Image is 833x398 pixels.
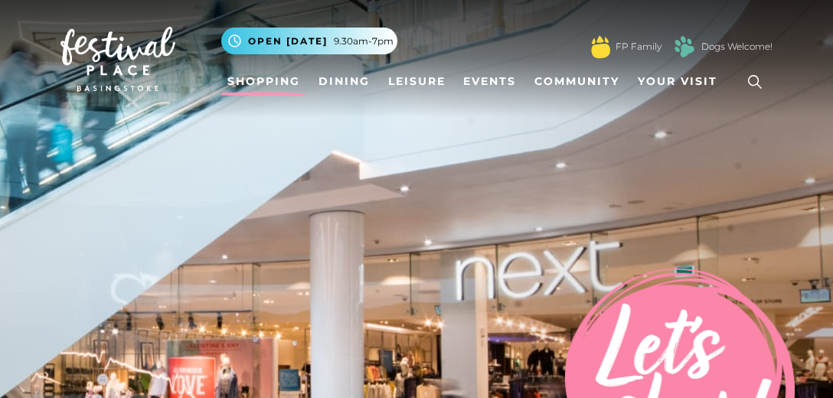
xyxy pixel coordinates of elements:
[248,34,328,48] span: Open [DATE]
[60,27,175,91] img: Festival Place Logo
[638,73,717,90] span: Your Visit
[701,40,773,54] a: Dogs Welcome!
[312,67,376,96] a: Dining
[221,67,306,96] a: Shopping
[616,40,661,54] a: FP Family
[457,67,522,96] a: Events
[382,67,452,96] a: Leisure
[221,28,397,54] button: Open [DATE] 9.30am-7pm
[632,67,731,96] a: Your Visit
[334,34,394,48] span: 9.30am-7pm
[528,67,626,96] a: Community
